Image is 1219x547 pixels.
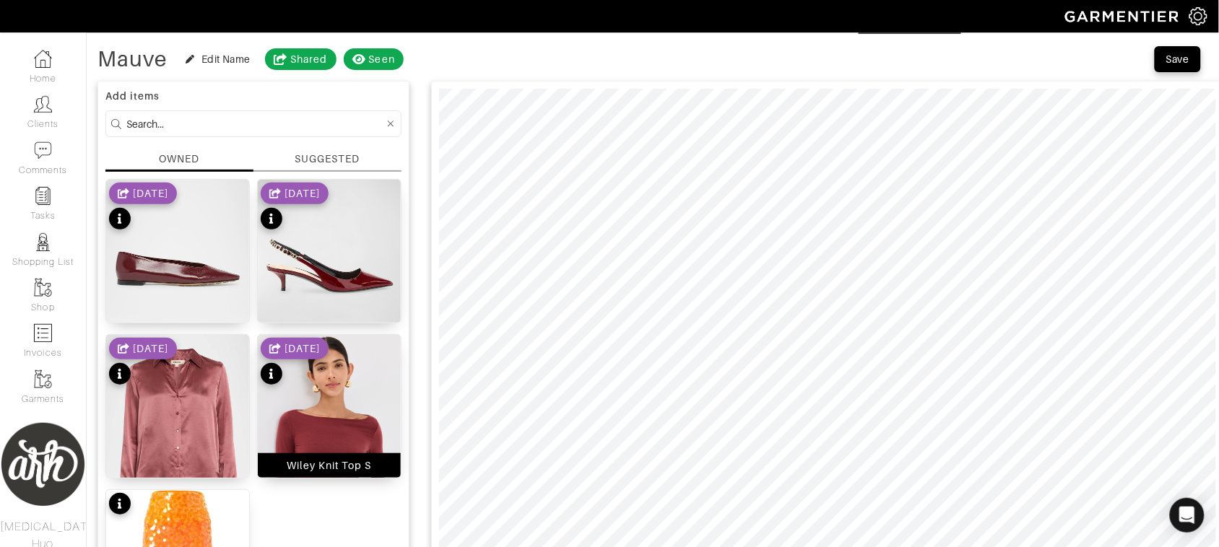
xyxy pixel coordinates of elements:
[34,370,52,388] img: garments-icon-b7da505a4dc4fd61783c78ac3ca0ef83fa9d6f193b1c9dc38574b1d14d53ca28.png
[106,335,249,514] img: details
[133,341,168,356] div: [DATE]
[34,95,52,113] img: clients-icon-6bae9207a08558b7cb47a8932f037763ab4055f8c8b6bfacd5dc20c3e0201464.png
[159,152,199,166] div: OWNED
[1155,46,1201,72] button: Save
[261,183,329,204] div: Shared date
[201,52,250,66] div: Edit Name
[285,186,320,201] div: [DATE]
[261,338,329,359] div: Shared date
[34,279,52,297] img: garments-icon-b7da505a4dc4fd61783c78ac3ca0ef83fa9d6f193b1c9dc38574b1d14d53ca28.png
[295,152,360,167] div: SUGGESTED
[109,183,177,233] div: See product info
[369,52,395,66] div: Seen
[287,458,372,473] div: Wiley Knit Top S
[97,52,167,66] div: Mauve
[1058,4,1189,29] img: garmentier-logo-header-white-b43fb05a5012e4ada735d5af1a66efaba907eab6374d6393d1fbf88cb4ef424d.png
[111,444,244,473] div: [PERSON_NAME]-Sleeve Blouse
[133,186,168,201] div: [DATE]
[34,324,52,342] img: orders-icon-0abe47150d42831381b5fb84f609e132dff9fe21cb692f30cb5eec754e2cba89.png
[109,338,177,359] div: Shared date
[109,493,131,518] div: See product info
[126,115,384,133] input: Search...
[1166,52,1189,66] div: Save
[106,180,249,359] img: details
[34,141,52,159] img: comment-icon-a0a6a9ef722e966f86d9cbdc48e553b5cf19dbc54f86b18d962a5391bc8f6eb6.png
[290,52,327,66] div: Shared
[111,289,244,318] div: Sofia Pointed Leather Ballet Flats
[285,341,320,356] div: [DATE]
[34,50,52,68] img: dashboard-icon-dbcd8f5a0b271acd01030246c82b418ddd0df26cd7fceb0bd07c9910d44c42f6.png
[1170,498,1205,533] div: Open Intercom Messenger
[105,89,402,103] div: Add items
[34,187,52,205] img: reminder-icon-8004d30b9f0a5d33ae49ab947aed9ed385cf756f9e5892f1edd6e32f2345188e.png
[261,183,329,233] div: See product info
[1189,7,1207,25] img: gear-icon-white-bd11855cb880d31180b6d7d6211b90ccbf57a29d726f0c71d8c61bd08dd39cc2.png
[109,338,177,388] div: See product info
[34,233,52,251] img: stylists-icon-eb353228a002819b7ec25b43dbf5f0378dd9e0616d9560372ff212230b889e62.png
[178,51,258,68] button: Edit Name
[263,289,396,318] div: Signoria Patent Logo Chain Kitten Pumps
[109,183,177,204] div: Shared date
[258,180,401,359] img: details
[261,338,329,388] div: See product info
